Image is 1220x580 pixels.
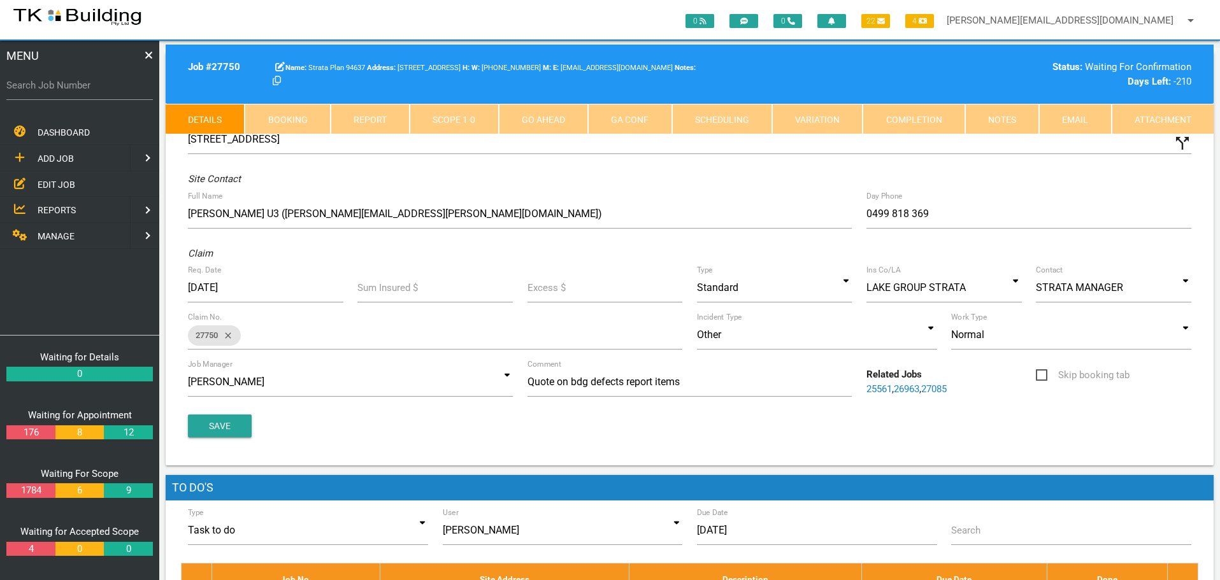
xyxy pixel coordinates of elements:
[863,104,965,134] a: Completion
[331,104,410,134] a: Report
[188,358,233,370] label: Job Manager
[866,264,901,276] label: Ins Co/LA
[553,64,673,72] span: [EMAIL_ADDRESS][DOMAIN_NAME]
[697,507,728,518] label: Due Date
[672,104,772,134] a: Scheduling
[675,64,696,72] b: Notes:
[553,64,559,72] b: E:
[188,190,222,202] label: Full Name
[38,179,75,189] span: EDIT JOB
[367,64,396,72] b: Address:
[104,542,152,556] a: 0
[188,325,241,346] div: 27750
[1173,134,1192,153] i: Click to show custom address field
[410,104,498,134] a: Scope 1-0
[55,425,104,440] a: 8
[772,104,863,134] a: Variation
[6,483,55,498] a: 1784
[499,104,588,134] a: Go Ahead
[188,414,252,437] button: Save
[6,425,55,440] a: 176
[1039,104,1111,134] a: Email
[921,383,947,395] a: 27085
[218,325,233,346] i: close
[6,542,55,556] a: 4
[527,281,566,295] label: Excess $
[463,64,470,72] b: H:
[188,61,240,73] b: Job # 27750
[1052,61,1082,73] b: Status:
[285,64,306,72] b: Name:
[55,483,104,498] a: 6
[6,47,39,64] span: MENU
[40,351,119,363] a: Waiting for Details
[773,14,802,28] span: 0
[357,281,418,295] label: Sum Insured $
[367,64,461,72] span: [STREET_ADDRESS]
[471,64,541,72] span: Adele Lavis
[965,104,1039,134] a: Notes
[188,173,241,185] i: Site Contact
[166,475,1214,500] h1: To Do's
[188,264,221,276] label: Req. Date
[41,468,118,479] a: Waiting For Scope
[697,264,713,276] label: Type
[951,60,1191,88] div: Waiting For Confirmation -210
[1128,76,1171,87] b: Days Left:
[905,14,934,28] span: 4
[6,367,153,381] a: 0
[471,64,480,72] b: W:
[104,425,152,440] a: 12
[543,64,551,72] b: M:
[28,409,132,421] a: Waiting for Appointment
[273,76,281,87] a: Click here copy customer information.
[1112,104,1214,134] a: Attachment
[13,6,142,27] img: s3file
[443,507,459,518] label: User
[188,248,213,259] i: Claim
[685,14,714,28] span: 0
[894,383,919,395] a: 26963
[866,369,922,380] b: Related Jobs
[38,153,74,164] span: ADD JOB
[6,78,153,93] label: Search Job Number
[20,526,139,537] a: Waiting for Accepted Scope
[1036,367,1130,383] span: Skip booking tab
[245,104,330,134] a: Booking
[866,190,903,202] label: Day Phone
[38,127,90,138] span: DASHBOARD
[588,104,671,134] a: GA Conf
[1036,264,1063,276] label: Contact
[38,205,76,215] span: REPORTS
[527,358,561,370] label: Comment
[859,367,1029,396] div: , ,
[55,542,104,556] a: 0
[166,104,245,134] a: Details
[188,311,222,323] label: Claim No.
[104,483,152,498] a: 9
[861,14,890,28] span: 22
[697,311,742,323] label: Incident Type
[38,231,75,241] span: MANAGE
[285,64,365,72] span: Strata Plan 94637
[951,311,987,323] label: Work Type
[188,507,204,518] label: Type
[951,523,980,538] label: Search
[866,383,892,395] a: 25561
